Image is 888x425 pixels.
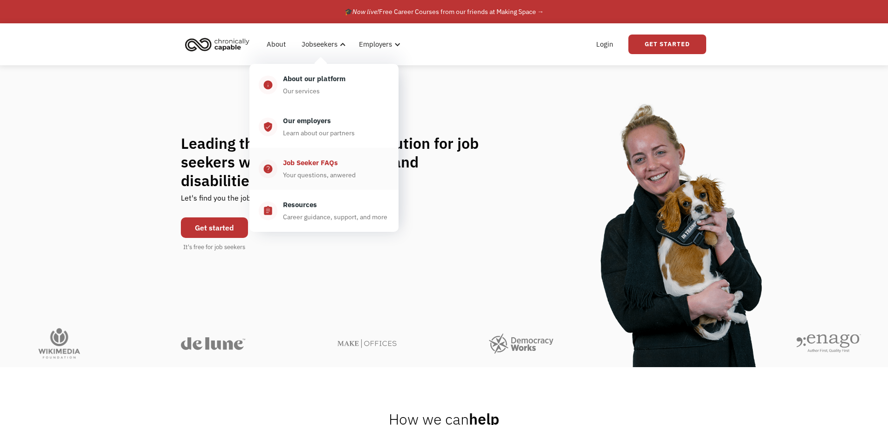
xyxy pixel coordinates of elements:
[283,199,317,210] div: Resources
[263,163,273,174] div: help_center
[296,29,349,59] div: Jobseekers
[261,29,291,59] a: About
[249,190,399,232] a: assignmentResourcesCareer guidance, support, and more
[181,217,248,238] a: Get started
[249,106,399,148] a: verified_userOur employersLearn about our partners
[283,85,320,97] div: Our services
[263,121,273,132] div: verified_user
[283,211,387,223] div: Career guidance, support, and more
[263,205,273,216] div: assignment
[283,169,356,181] div: Your questions, anwered
[263,79,273,91] div: info
[359,39,392,50] div: Employers
[353,29,403,59] div: Employers
[182,34,252,55] img: Chronically Capable logo
[302,39,337,50] div: Jobseekers
[183,243,245,252] div: It's free for job seekers
[283,127,355,139] div: Learn about our partners
[591,29,619,59] a: Login
[344,6,544,17] div: 🎓 Free Career Courses from our friends at Making Space →
[628,35,706,54] a: Get Started
[249,64,399,106] a: infoAbout our platformOur services
[283,157,338,168] div: Job Seeker FAQs
[352,7,379,16] em: Now live!
[182,34,256,55] a: home
[283,73,345,84] div: About our platform
[181,190,303,213] div: Let's find you the job of your dreams
[181,134,497,190] h1: Leading the flexible work revolution for job seekers with chronic illnesses and disabilities
[283,115,331,126] div: Our employers
[249,59,399,232] nav: Jobseekers
[249,148,399,190] a: help_centerJob Seeker FAQsYour questions, anwered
